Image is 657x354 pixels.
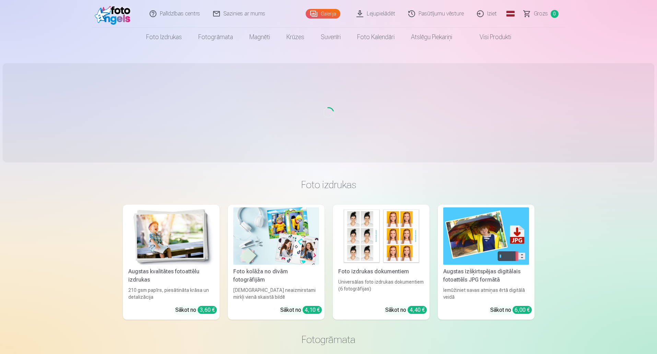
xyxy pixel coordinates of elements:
[198,306,217,314] div: 3,60 €
[333,205,430,320] a: Foto izdrukas dokumentiemFoto izdrukas dokumentiemUniversālas foto izdrukas dokumentiem (6 fotogr...
[231,267,322,284] div: Foto kolāža no divām fotogrāfijām
[443,207,529,265] img: Augstas izšķirtspējas digitālais fotoattēls JPG formātā
[95,3,134,25] img: /fa1
[123,205,220,320] a: Augstas kvalitātes fotoattēlu izdrukasAugstas kvalitātes fotoattēlu izdrukas210 gsm papīrs, piesā...
[306,9,340,19] a: Galerija
[460,27,519,47] a: Visi produkti
[336,278,427,300] div: Universālas foto izdrukas dokumentiem (6 fotogrāfijas)
[338,207,424,265] img: Foto izdrukas dokumentiem
[336,267,427,276] div: Foto izdrukas dokumentiem
[490,306,532,314] div: Sākot no
[128,207,214,265] img: Augstas kvalitātes fotoattēlu izdrukas
[128,179,529,191] h3: Foto izdrukas
[441,287,532,300] div: Iemūžiniet savas atmiņas ērtā digitālā veidā
[385,306,427,314] div: Sākot no
[313,27,349,47] a: Suvenīri
[441,267,532,284] div: Augstas izšķirtspējas digitālais fotoattēls JPG formātā
[228,205,325,320] a: Foto kolāža no divām fotogrāfijāmFoto kolāža no divām fotogrāfijām[DEMOGRAPHIC_DATA] neaizmirstam...
[534,10,548,18] span: Grozs
[349,27,403,47] a: Foto kalendāri
[231,287,322,300] div: [DEMOGRAPHIC_DATA] neaizmirstami mirkļi vienā skaistā bildē
[126,267,217,284] div: Augstas kvalitātes fotoattēlu izdrukas
[128,333,529,346] h3: Fotogrāmata
[241,27,278,47] a: Magnēti
[126,287,217,300] div: 210 gsm papīrs, piesātināta krāsa un detalizācija
[403,27,460,47] a: Atslēgu piekariņi
[278,27,313,47] a: Krūzes
[233,207,319,265] img: Foto kolāža no divām fotogrāfijām
[280,306,322,314] div: Sākot no
[513,306,532,314] div: 6,00 €
[551,10,559,18] span: 0
[190,27,241,47] a: Fotogrāmata
[438,205,535,320] a: Augstas izšķirtspējas digitālais fotoattēls JPG formātāAugstas izšķirtspējas digitālais fotoattēl...
[303,306,322,314] div: 4,10 €
[138,27,190,47] a: Foto izdrukas
[175,306,217,314] div: Sākot no
[408,306,427,314] div: 4,40 €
